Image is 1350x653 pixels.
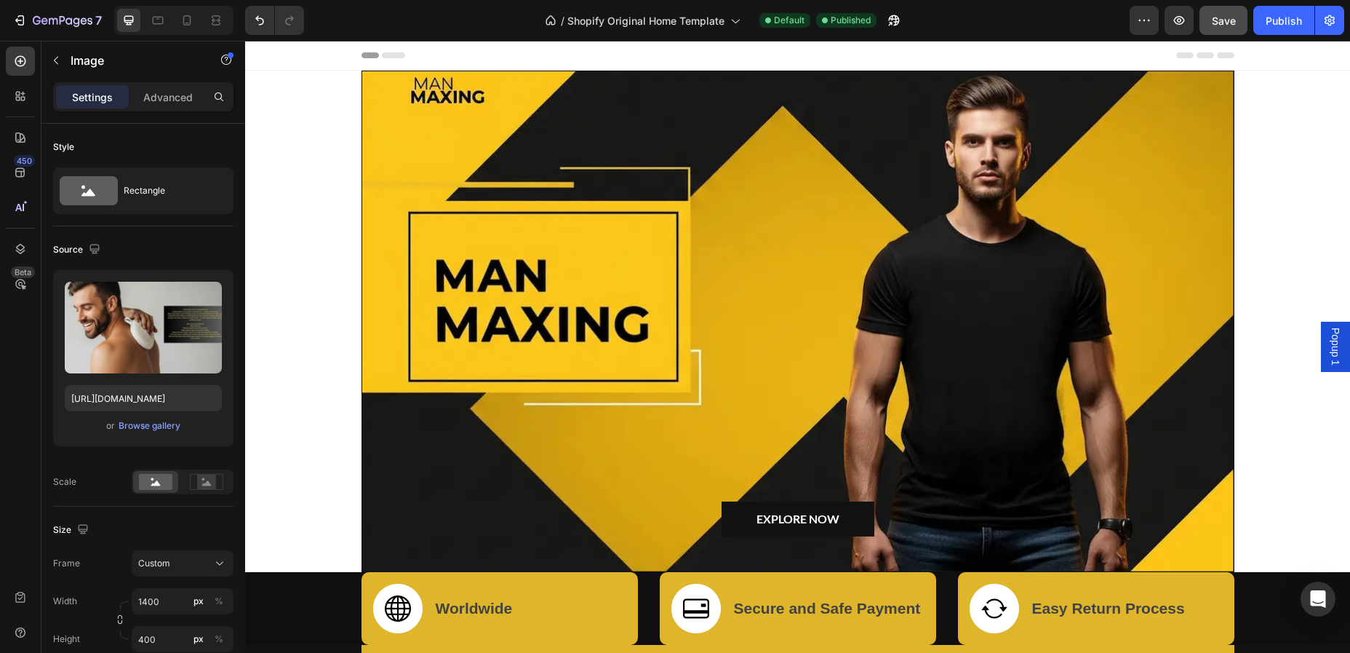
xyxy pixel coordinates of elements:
[11,266,35,278] div: Beta
[567,13,724,28] span: Shopify Original Home Template
[143,90,193,105] p: Advanced
[106,417,115,435] span: or
[6,6,108,35] button: 7
[1199,6,1247,35] button: Save
[14,155,35,167] div: 450
[53,240,103,260] div: Source
[132,626,233,652] input: px%
[53,633,80,646] label: Height
[65,282,222,373] img: preview-image
[119,419,180,432] div: Browse gallery
[117,31,988,531] div: Background Image
[210,593,228,610] button: px
[190,593,207,610] button: %
[124,174,212,207] div: Rectangle
[476,461,629,496] a: EXPLORE NOW
[245,41,1350,653] iframe: Design area
[132,550,233,577] button: Custom
[787,556,940,579] p: Easy Return Process
[138,557,170,570] span: Custom
[210,630,228,648] button: px
[193,633,204,646] div: px
[1083,287,1098,325] span: Popup 1
[1212,15,1236,27] span: Save
[132,588,233,614] input: px%
[71,52,194,69] p: Image
[53,521,92,540] div: Size
[215,633,223,646] div: %
[426,543,476,593] img: Alt ImagCredit card logos representing accepted payment methodse
[128,543,177,593] img: Company logo with world globe design
[774,14,804,27] span: Default
[53,595,77,608] label: Width
[193,595,204,608] div: px
[53,141,74,154] div: Style
[117,31,988,531] div: Overlay
[53,557,80,570] label: Frame
[72,90,113,105] p: Settings
[511,470,594,487] div: EXPLORE NOW
[489,556,676,579] p: Secure and Safe Payment
[95,12,102,29] p: 7
[245,6,304,35] div: Undo/Redo
[1301,582,1335,617] div: Open Intercom Messenger
[215,595,223,608] div: %
[191,556,268,579] p: Worldwide
[1253,6,1314,35] button: Publish
[724,543,774,593] img: Easy return policy icon
[53,475,76,488] div: Scale
[116,604,989,638] h2: LEVEL UP HERE!
[65,385,222,411] input: https://example.com/image.jpg
[190,630,207,648] button: %
[831,14,871,27] span: Published
[1266,13,1302,28] div: Publish
[118,419,181,433] button: Browse gallery
[561,13,564,28] span: /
